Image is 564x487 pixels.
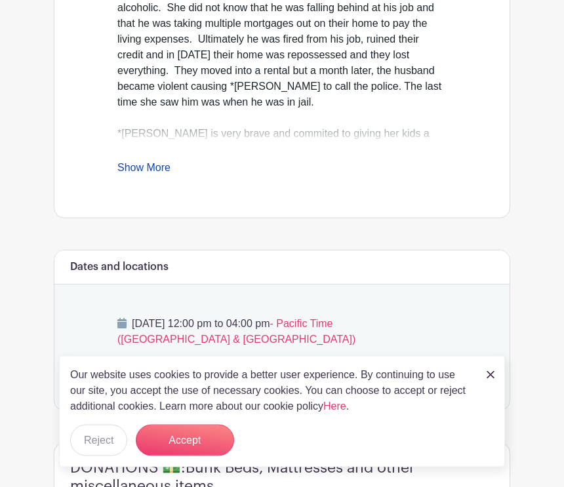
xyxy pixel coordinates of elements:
[136,425,234,456] button: Accept
[117,317,447,348] p: [DATE] 12:00 pm to 04:00 pm
[117,127,447,331] div: *[PERSON_NAME] is very brave and commited to giving her kids a good education in the [GEOGRAPHIC_...
[117,163,171,179] a: Show More
[70,262,169,274] h6: Dates and locations
[323,400,346,412] a: Here
[487,371,494,379] img: close_button-5f87c8562297e5c2d7936805f587ecaba9071eb48480494691a3f1689db116b3.svg
[70,367,473,414] p: Our website uses cookies to provide a better user experience. By continuing to use our site, you ...
[70,425,127,456] button: Reject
